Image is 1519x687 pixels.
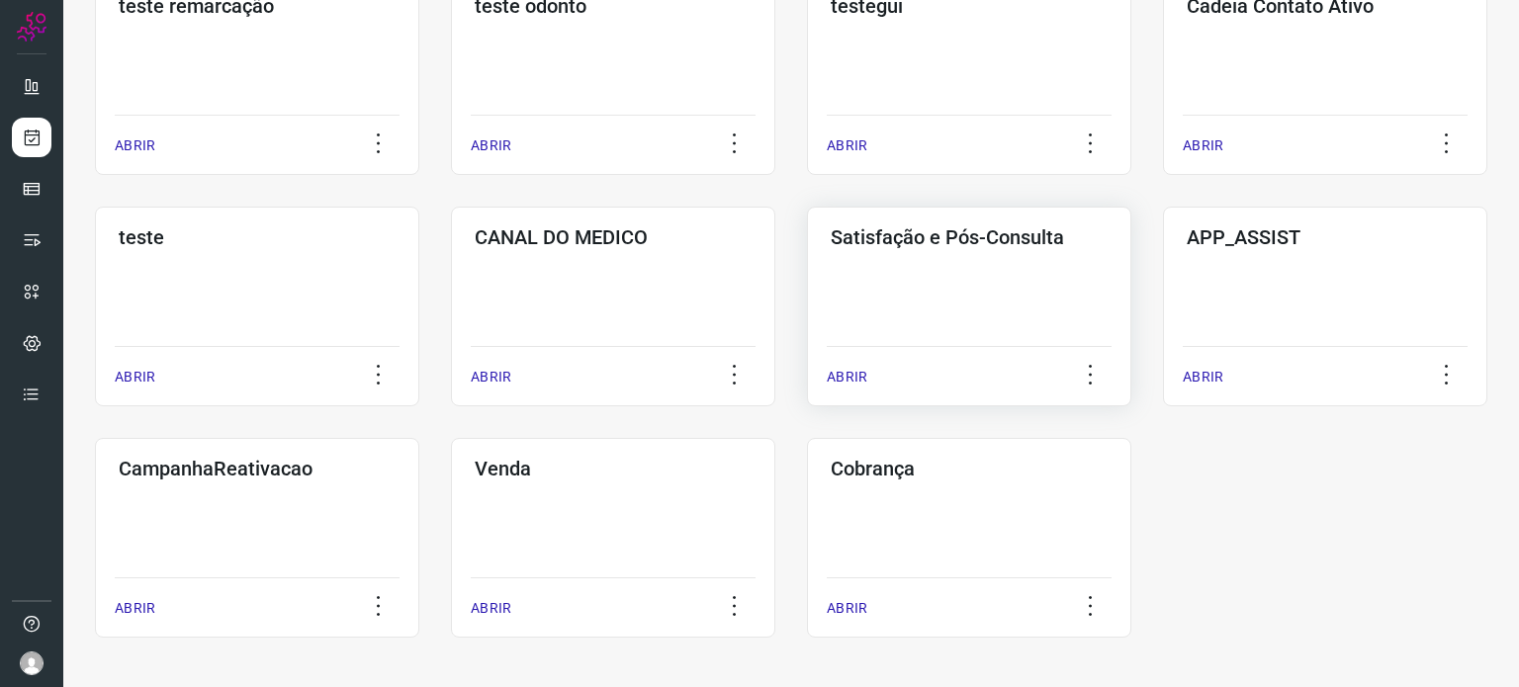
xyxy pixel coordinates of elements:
[1183,367,1223,387] p: ABRIR
[471,367,511,387] p: ABRIR
[471,135,511,156] p: ABRIR
[119,225,396,249] h3: teste
[119,457,396,480] h3: CampanhaReativacao
[115,367,155,387] p: ABRIR
[475,457,752,480] h3: Venda
[115,598,155,619] p: ABRIR
[1187,225,1464,249] h3: APP_ASSIST
[17,12,46,42] img: Logo
[827,598,867,619] p: ABRIR
[475,225,752,249] h3: CANAL DO MEDICO
[831,225,1108,249] h3: Satisfação e Pós-Consulta
[827,135,867,156] p: ABRIR
[831,457,1108,480] h3: Cobrança
[20,651,44,675] img: avatar-user-boy.jpg
[1183,135,1223,156] p: ABRIR
[827,367,867,387] p: ABRIR
[471,598,511,619] p: ABRIR
[115,135,155,156] p: ABRIR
